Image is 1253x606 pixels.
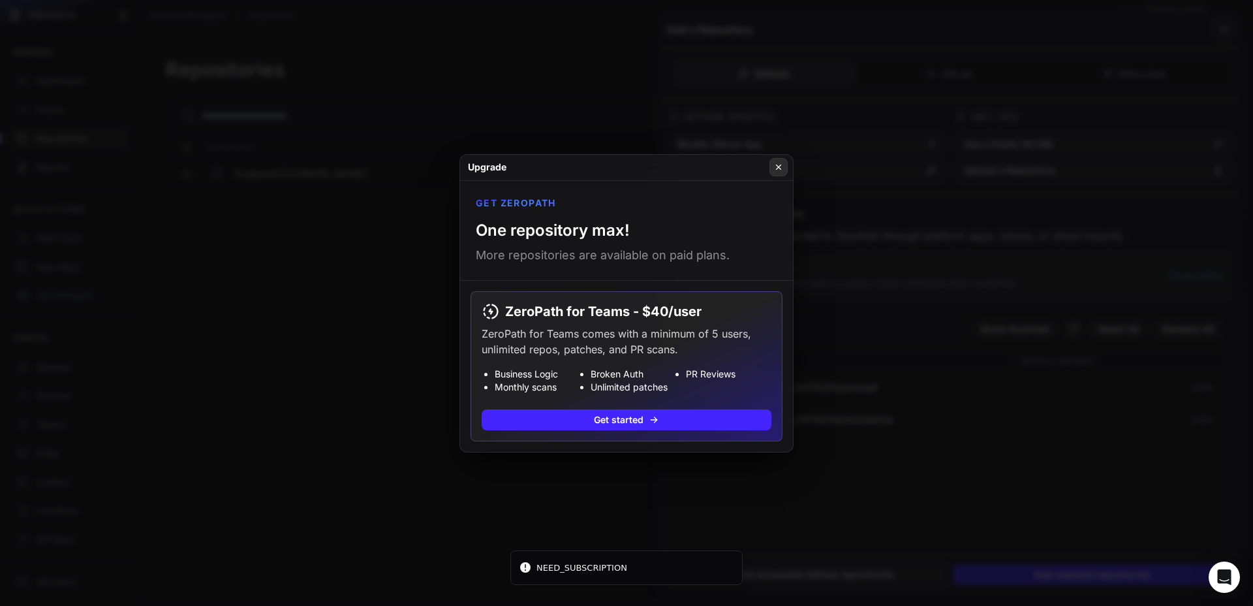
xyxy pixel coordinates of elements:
[495,368,580,381] li: Business Logic
[591,368,676,381] li: Broken Auth
[476,220,630,241] h1: One repository max!
[495,381,580,394] li: Monthly scans
[468,161,506,174] h4: Upgrade
[476,246,730,264] p: More repositories are available on paid plans.
[471,291,782,441] button: ZeroPath for Teams - $40/user ZeroPath for Teams comes with a minimum of 5 users, unlimited repos...
[536,562,627,575] div: NEED_SUBSCRIPTION
[686,368,771,381] li: PR Reviews
[482,326,771,357] p: ZeroPath for Teams comes with a minimum of 5 users, unlimited repos, patches, and PR scans.
[482,302,771,321] h4: ZeroPath for Teams - $40/user
[591,381,676,394] li: Unlimited patches
[476,197,556,210] p: Get ZeroPath
[482,409,771,430] button: Get started
[1209,562,1240,593] div: Open Intercom Messenger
